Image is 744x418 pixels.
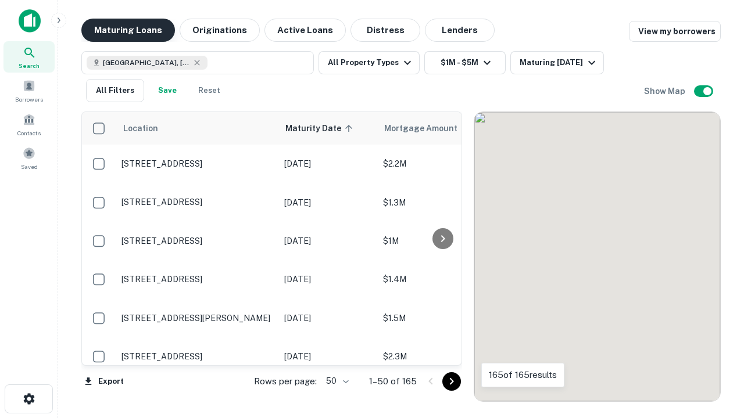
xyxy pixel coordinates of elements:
a: Saved [3,142,55,174]
span: Location [123,121,158,135]
div: 0 0 [474,112,720,401]
button: Originations [180,19,260,42]
th: Mortgage Amount [377,112,505,145]
button: Reset [191,79,228,102]
button: Export [81,373,127,390]
p: [STREET_ADDRESS] [121,236,273,246]
p: $2.2M [383,157,499,170]
p: [DATE] [284,273,371,286]
span: Search [19,61,40,70]
p: $1M [383,235,499,247]
span: Saved [21,162,38,171]
p: [STREET_ADDRESS][PERSON_NAME] [121,313,273,323]
span: [GEOGRAPHIC_DATA], [GEOGRAPHIC_DATA], [GEOGRAPHIC_DATA] [103,57,190,68]
img: capitalize-icon.png [19,9,41,33]
button: Go to next page [442,372,461,391]
button: Distress [350,19,420,42]
p: [DATE] [284,350,371,363]
th: Location [116,112,278,145]
span: Borrowers [15,95,43,104]
p: $1.5M [383,312,499,325]
p: [DATE] [284,196,371,209]
button: $1M - $5M [424,51,506,74]
div: 50 [321,373,350,390]
p: $1.3M [383,196,499,209]
a: Borrowers [3,75,55,106]
h6: Show Map [644,85,687,98]
button: Maturing [DATE] [510,51,604,74]
p: Rows per page: [254,374,317,388]
p: [STREET_ADDRESS] [121,158,273,169]
p: $2.3M [383,350,499,363]
p: [DATE] [284,312,371,325]
p: [DATE] [284,157,371,170]
button: Active Loans [264,19,346,42]
p: [DATE] [284,235,371,247]
button: All Property Types [319,51,420,74]
p: [STREET_ADDRESS] [121,351,273,362]
a: View my borrowers [629,21,721,42]
span: Contacts [17,128,41,138]
th: Maturity Date [278,112,377,145]
button: [GEOGRAPHIC_DATA], [GEOGRAPHIC_DATA], [GEOGRAPHIC_DATA] [81,51,314,74]
button: Lenders [425,19,495,42]
p: $1.4M [383,273,499,286]
p: [STREET_ADDRESS] [121,274,273,284]
button: Save your search to get updates of matches that match your search criteria. [149,79,186,102]
div: Maturing [DATE] [520,56,599,70]
a: Contacts [3,109,55,140]
span: Maturity Date [285,121,356,135]
iframe: Chat Widget [686,325,744,381]
span: Mortgage Amount [384,121,473,135]
p: 1–50 of 165 [369,374,417,388]
p: [STREET_ADDRESS] [121,197,273,207]
p: 165 of 165 results [489,368,557,382]
button: All Filters [86,79,144,102]
button: Maturing Loans [81,19,175,42]
a: Search [3,41,55,73]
